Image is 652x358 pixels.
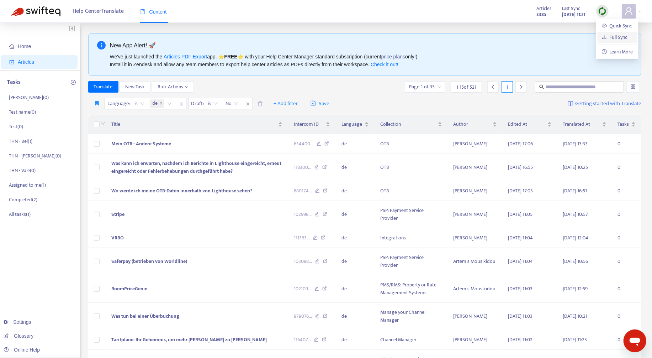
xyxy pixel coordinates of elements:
[140,9,145,14] span: book
[612,181,641,201] td: 0
[189,98,205,109] span: Draft :
[111,159,281,175] span: Was kann ich erwarten, nachdem ich Berichte in Lighthouse eingereicht, erneut eingereicht oder Fe...
[602,48,633,56] a: question-circleLearn More
[336,303,375,330] td: de
[224,54,237,59] b: FREE
[336,201,375,228] td: de
[563,210,588,218] span: [DATE] 10:57
[111,257,187,265] span: Saferpay (betrieben von Worldline)
[164,54,207,59] a: Articles PDF Export
[448,275,503,303] td: Artemis Mousikidou
[612,134,641,154] td: 0
[563,257,588,265] span: [DATE] 10:56
[135,98,144,109] span: is
[612,275,641,303] td: 0
[9,123,23,130] p: Test ( 0 )
[539,84,544,89] span: search
[448,330,503,350] td: [PERSON_NAME]
[111,120,277,128] span: Title
[18,59,34,65] span: Articles
[150,99,164,108] span: de
[375,248,447,275] td: PSP: Payment Service Provider
[4,347,40,353] a: Online Help
[454,120,491,128] span: Author
[508,140,533,148] span: [DATE] 17:06
[624,330,646,352] iframe: Button to launch messaging window
[158,83,188,91] span: Bulk Actions
[508,336,533,344] span: [DATE] 11:02
[294,187,312,195] span: 880174 ...
[562,5,581,12] span: Last Sync
[305,98,335,109] button: saveSave
[294,120,324,128] span: Intercom ID
[106,115,288,134] th: Title
[311,100,316,106] span: save
[94,83,113,91] span: Translate
[448,115,503,134] th: Author
[111,210,124,218] span: Stripe
[448,201,503,228] td: [PERSON_NAME]
[177,100,186,108] span: close
[448,248,503,275] td: Artemis Mousikidou
[612,330,641,350] td: 0
[9,108,36,116] p: Test name ( 0 )
[508,187,533,195] span: [DATE] 17:03
[568,101,573,107] img: image-link
[336,154,375,181] td: de
[9,211,31,218] p: All tasks ( 1 )
[375,330,447,350] td: Channel Manager
[448,154,503,181] td: [PERSON_NAME]
[563,120,601,128] span: Translated At
[185,85,188,89] span: down
[602,33,627,41] a: Full Sync
[563,336,587,344] span: [DATE] 11:23
[537,11,547,19] strong: 3385
[508,210,533,218] span: [DATE] 11:05
[612,303,641,330] td: 0
[491,84,495,89] span: left
[612,201,641,228] td: 0
[73,5,124,18] span: Help Center Translate
[153,99,158,108] span: de
[448,228,503,248] td: [PERSON_NAME]
[226,98,238,109] span: No
[508,120,546,128] span: Edited At
[519,84,524,89] span: right
[294,258,312,265] span: 103088 ...
[508,285,533,293] span: [DATE] 11:03
[111,312,179,320] span: Was tun bei einer Überbuchung
[71,80,76,85] span: plus-circle
[111,285,147,293] span: RoomPriceGenie
[375,115,447,134] th: Collection
[274,99,298,108] span: + Add filter
[9,152,61,160] p: THN - [PERSON_NAME] ( 0 )
[375,303,447,330] td: Manage your Channel Manager
[563,285,588,293] span: [DATE] 12:59
[380,120,436,128] span: Collection
[448,303,503,330] td: [PERSON_NAME]
[503,115,557,134] th: Edited At
[375,228,447,248] td: Integrations
[243,100,253,108] span: close
[18,43,31,49] span: Home
[152,81,194,93] button: Bulk Actionsdown
[208,98,218,109] span: is
[563,312,588,320] span: [DATE] 10:21
[612,154,641,181] td: 0
[563,234,589,242] span: [DATE] 12:04
[375,201,447,228] td: PSP: Payment Service Provider
[294,211,312,218] span: 102998 ...
[375,154,447,181] td: OTB
[97,41,106,50] span: info-circle
[311,99,329,108] span: Save
[381,54,405,59] a: price plans
[111,187,252,195] span: Wo werde ich meine OTB-Daten innerhalb von Lighthouse sehen?
[508,234,533,242] span: [DATE] 11:04
[110,53,626,68] div: We've just launched the app, ⭐ ⭐️ with your Help Center Manager standard subscription (current on...
[336,330,375,350] td: de
[4,333,33,339] a: Glossary
[562,11,585,19] strong: [DATE] 11:21
[456,83,476,91] span: 1 - 15 of 521
[618,120,630,128] span: Tasks
[7,78,21,87] p: Tasks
